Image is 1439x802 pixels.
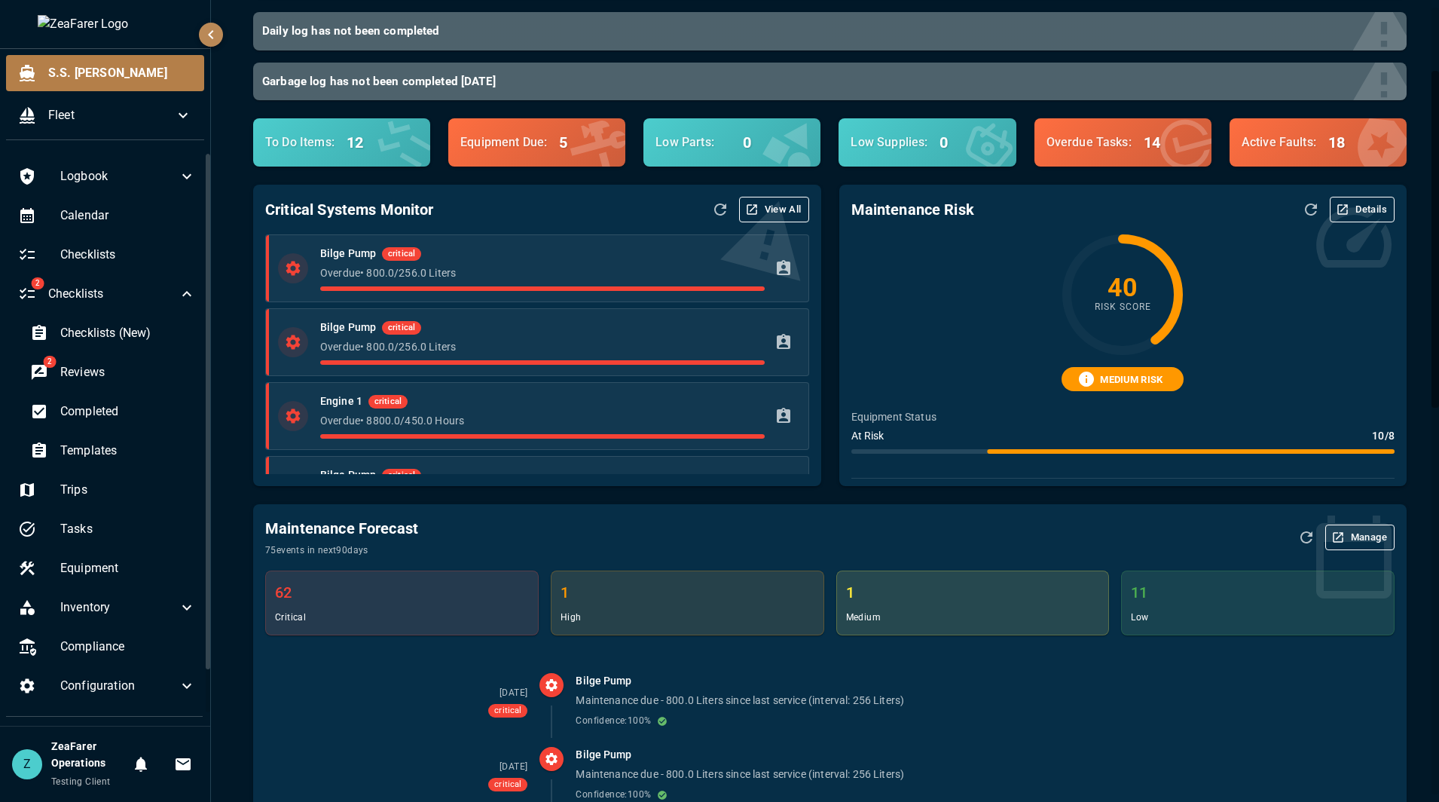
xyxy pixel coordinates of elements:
p: At Risk [851,428,884,443]
div: Tasks [6,511,208,547]
h6: Bilge Pump [320,467,376,484]
span: Trips [60,481,196,499]
p: Overdue Tasks : [1046,133,1132,152]
button: Assign Maintenance Task [771,403,796,429]
div: Configuration [6,668,208,704]
span: Confidence: 100 % [576,714,651,729]
p: Maintenance due - 800.0 Liters since last service (interval: 256 Liters) [576,767,1370,782]
h6: Bilge Pump [320,320,376,336]
div: Z [12,749,42,779]
button: Refresh Data [707,197,733,222]
h6: 0 [743,130,751,155]
h6: 5 [559,130,567,155]
div: Trips [6,472,208,508]
span: MEDIUM RISK [1091,372,1172,387]
span: Fleet [48,106,174,124]
div: Checklists [6,237,208,273]
h6: Maintenance Risk [851,197,974,222]
span: Compliance [60,638,196,656]
h6: Critical Systems Monitor [265,197,434,222]
h4: 40 [1108,274,1138,300]
div: Fleet [6,97,204,133]
button: Refresh Forecast [1294,525,1319,550]
p: Maintenance due - 800.0 Liters since last service (interval: 256 Liters) [576,693,1370,708]
p: Overdue • 8800.0 / 450.0 Hours [320,413,764,428]
h6: ZeaFarer Operations [51,739,126,772]
p: Equipment Status [851,409,1395,424]
span: critical [382,322,421,335]
p: Active Faults : [1242,133,1316,152]
div: Logbook [6,158,208,194]
p: 10 / 8 [1372,428,1395,443]
span: critical [368,396,408,409]
p: Overdue • 800.0 / 256.0 Liters [320,265,764,280]
p: Overdue • 800.0 / 256.0 Liters [320,339,764,354]
button: Assign Maintenance Task [771,329,796,355]
span: Testing Client [51,776,111,787]
p: Low Supplies : [851,133,927,152]
h6: 12 [347,130,363,155]
img: ZeaFarer Logo [38,15,173,33]
span: Reviews [60,363,196,381]
span: Tasks [60,520,196,538]
div: Calendar [6,197,208,234]
p: Equipment Due : [460,133,547,152]
div: 2Checklists [6,276,208,312]
span: Completed [60,403,196,421]
div: Compliance [6,629,208,665]
button: Daily log has not been completed [253,12,1407,51]
span: critical [382,470,421,482]
div: Checklists (New) [18,315,208,351]
span: low [1131,612,1148,623]
h6: Garbage log has not been completed [DATE] [262,72,1386,92]
span: Equipment [60,559,196,577]
button: Notifications [126,749,156,779]
h6: Daily log has not been completed [262,21,1386,41]
button: View All [739,197,809,222]
span: [DATE] [500,761,527,772]
span: Calendar [60,207,196,225]
button: Assign Maintenance Task [771,256,796,281]
span: 2 [31,277,44,289]
div: Equipment [6,550,208,586]
p: Low Parts : [655,133,731,152]
h6: 1 [561,580,814,605]
button: Invitations [168,749,198,779]
span: high [561,612,582,623]
span: Inventory [60,598,178,617]
h6: Bilge Pump [320,246,376,262]
span: Checklists [60,246,196,264]
h6: 62 [275,580,529,605]
button: Refresh Assessment [1298,197,1324,222]
span: Logbook [60,167,178,185]
h6: 0 [939,130,948,155]
h6: Bilge Pump [576,673,1370,690]
span: Templates [60,442,196,460]
span: 2 [43,356,56,368]
p: To Do Items : [265,133,335,152]
button: Garbage log has not been completed [DATE] [253,63,1407,101]
div: 2Reviews [18,354,208,390]
span: Risk Score [1095,300,1151,315]
h6: 14 [1144,130,1160,155]
h6: 1 [846,580,1100,605]
span: Checklists [48,285,178,303]
span: 75 events in next 90 days [265,545,368,556]
button: Details [1330,197,1395,222]
span: critical [275,612,306,623]
div: Inventory [6,589,208,626]
span: S.S. [PERSON_NAME] [48,64,192,82]
span: critical [488,705,527,718]
span: Checklists (New) [60,324,196,342]
button: Manage [1325,525,1395,550]
h6: Engine 1 [320,393,362,410]
div: Templates [18,433,208,469]
h6: Maintenance Forecast [265,516,418,540]
h6: 18 [1328,130,1345,155]
span: Configuration [60,677,178,695]
div: Completed [18,393,208,430]
h6: 11 [1131,580,1385,605]
div: S.S. [PERSON_NAME] [6,55,204,91]
h6: Bilge Pump [576,747,1370,764]
span: critical [382,248,421,261]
